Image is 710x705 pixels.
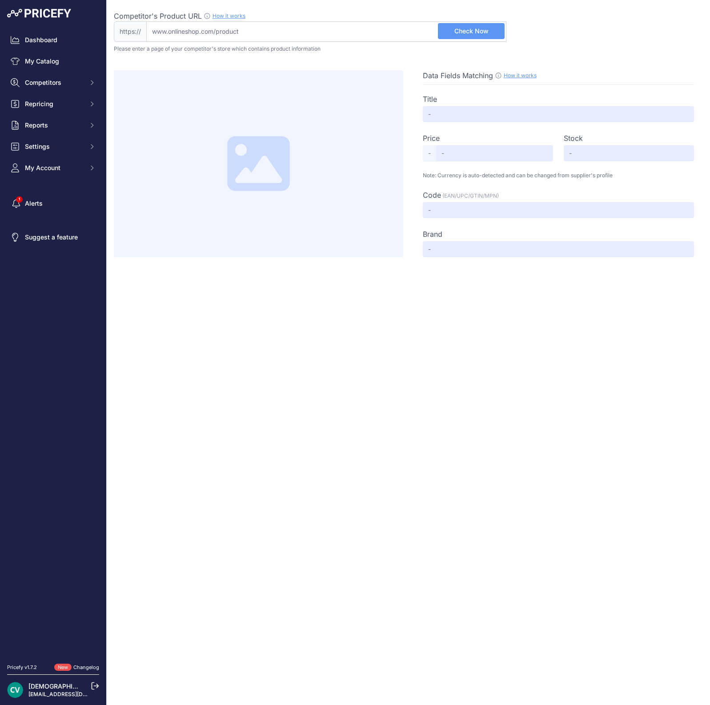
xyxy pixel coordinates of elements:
a: Alerts [7,195,99,211]
span: Reports [25,121,83,130]
a: How it works [213,12,245,19]
button: Competitors [7,75,99,91]
a: Changelog [73,664,99,670]
span: - [423,145,436,161]
a: Suggest a feature [7,229,99,245]
input: - [564,145,694,161]
input: www.onlineshop.com/product [146,21,506,42]
p: Please enter a page of your competitor's store which contains product information [114,45,703,52]
span: (EAN/UPC/GTIN/MPN) [442,192,499,199]
span: Check Now [454,27,489,36]
label: Stock [564,133,583,143]
input: - [423,106,694,122]
span: Competitor's Product URL [114,12,202,20]
button: Reports [7,117,99,133]
span: New [54,664,72,671]
span: Code [423,191,441,199]
label: Title [423,94,437,104]
a: Dashboard [7,32,99,48]
input: - [423,202,694,218]
a: My Catalog [7,53,99,69]
span: Settings [25,142,83,151]
button: My Account [7,160,99,176]
a: How it works [504,72,537,79]
img: Pricefy Logo [7,9,71,18]
span: Data Fields Matching [423,71,493,80]
span: Repricing [25,100,83,108]
button: Repricing [7,96,99,112]
p: Note: Currency is auto-detected and can be changed from supplier's profile [423,172,694,179]
input: - [423,241,694,257]
label: Brand [423,229,442,239]
button: Settings [7,139,99,155]
span: My Account [25,163,83,172]
div: Pricefy v1.7.2 [7,664,37,671]
span: Competitors [25,78,83,87]
label: Price [423,133,440,143]
nav: Sidebar [7,32,99,653]
a: [EMAIL_ADDRESS][DOMAIN_NAME] [28,691,121,697]
button: Check Now [438,23,505,39]
span: https:// [114,21,146,42]
input: - [436,145,553,161]
a: [DEMOGRAPHIC_DATA][PERSON_NAME] der ree [DEMOGRAPHIC_DATA] [28,682,242,690]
